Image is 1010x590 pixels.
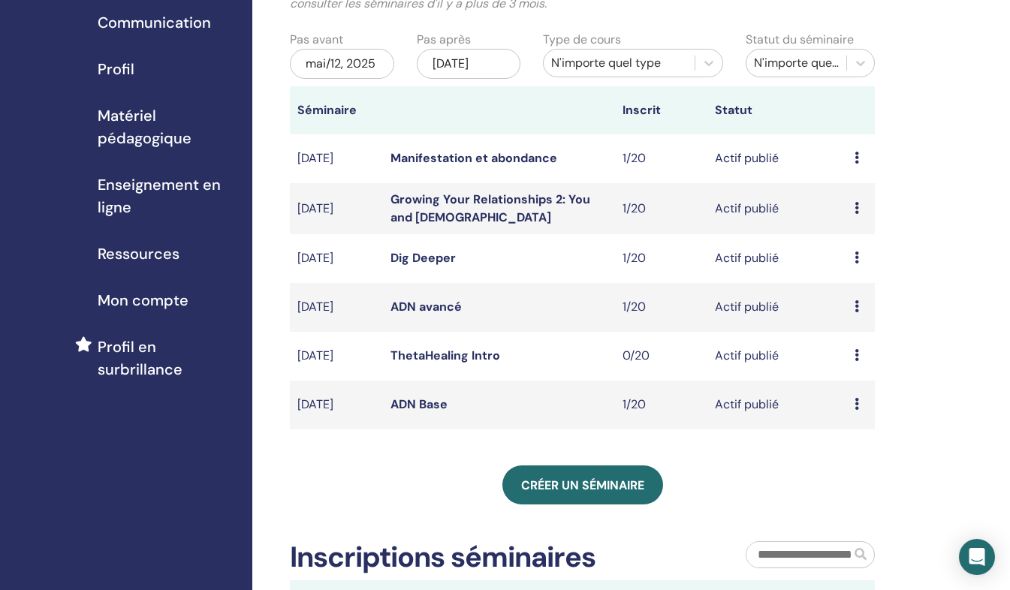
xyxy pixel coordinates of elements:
[290,86,383,134] th: Séminaire
[98,289,188,312] span: Mon compte
[615,183,708,234] td: 1/20
[707,283,846,332] td: Actif publié
[98,11,211,34] span: Communication
[98,104,240,149] span: Matériel pédagogique
[707,183,846,234] td: Actif publié
[707,134,846,183] td: Actif publié
[290,332,383,381] td: [DATE]
[98,336,240,381] span: Profil en surbrillance
[390,396,448,412] a: ADN Base
[390,299,462,315] a: ADN avancé
[290,49,393,79] div: mai/12, 2025
[390,191,590,225] a: Growing Your Relationships 2: You and [DEMOGRAPHIC_DATA]
[615,381,708,429] td: 1/20
[98,173,240,218] span: Enseignement en ligne
[707,234,846,283] td: Actif publié
[417,49,520,79] div: [DATE]
[959,539,995,575] div: Open Intercom Messenger
[707,86,846,134] th: Statut
[290,234,383,283] td: [DATE]
[543,31,621,49] label: Type de cours
[551,54,687,72] div: N'importe quel type
[707,332,846,381] td: Actif publié
[98,242,179,265] span: Ressources
[417,31,471,49] label: Pas après
[615,332,708,381] td: 0/20
[754,54,839,72] div: N'importe quel statut
[707,381,846,429] td: Actif publié
[615,134,708,183] td: 1/20
[615,283,708,332] td: 1/20
[615,234,708,283] td: 1/20
[98,58,134,80] span: Profil
[290,31,343,49] label: Pas avant
[746,31,854,49] label: Statut du séminaire
[290,540,595,575] h2: Inscriptions séminaires
[290,381,383,429] td: [DATE]
[290,183,383,234] td: [DATE]
[615,86,708,134] th: Inscrit
[290,283,383,332] td: [DATE]
[390,150,557,166] a: Manifestation et abondance
[502,465,663,504] a: Créer un séminaire
[521,477,644,493] span: Créer un séminaire
[290,134,383,183] td: [DATE]
[390,250,456,266] a: Dig Deeper
[390,348,500,363] a: ThetaHealing Intro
